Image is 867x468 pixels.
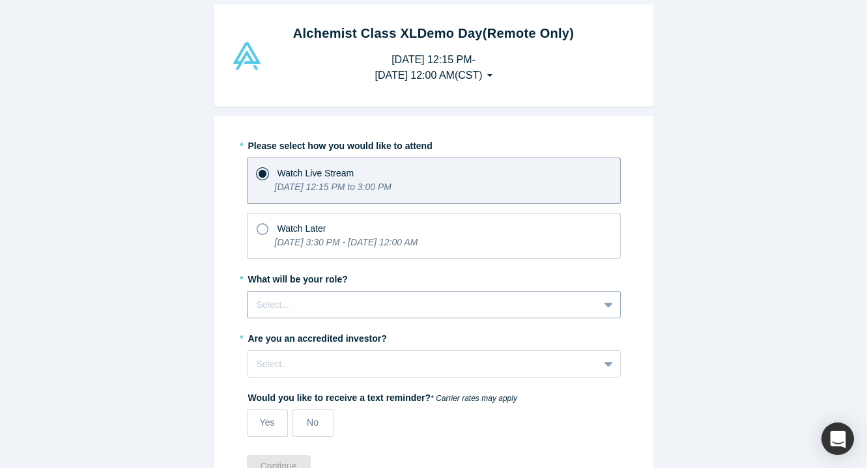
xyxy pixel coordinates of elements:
[307,417,319,428] span: No
[231,42,263,70] img: Alchemist Vault Logo
[247,387,621,405] label: Would you like to receive a text reminder?
[257,357,590,371] div: Select...
[247,135,621,153] label: Please select how you would like to attend
[431,394,517,403] em: * Carrier rates may apply
[361,48,505,88] button: [DATE] 12:15 PM-[DATE] 12:00 AM(CST)
[275,182,391,192] i: [DATE] 12:15 PM to 3:00 PM
[277,168,354,178] span: Watch Live Stream
[275,237,418,247] i: [DATE] 3:30 PM - [DATE] 12:00 AM
[247,268,621,286] label: What will be your role?
[247,327,621,346] label: Are you an accredited investor?
[260,417,275,428] span: Yes
[293,26,575,40] strong: Alchemist Class XL Demo Day (Remote Only)
[277,223,326,234] span: Watch Later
